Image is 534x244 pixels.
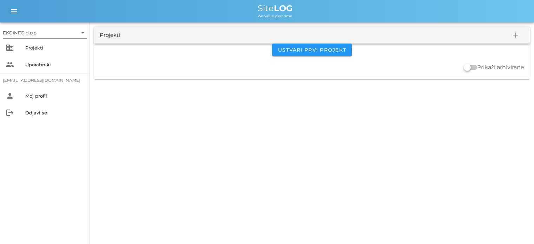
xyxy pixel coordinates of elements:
[25,45,84,51] div: Projekti
[25,62,84,67] div: Uporabniki
[278,47,346,53] span: Ustvari prvi projekt
[3,29,37,36] div: EKOINFO d.o.o
[100,31,120,39] div: Projekti
[258,3,293,13] span: Site
[79,28,87,37] i: arrow_drop_down
[274,3,293,13] b: LOG
[6,108,14,117] i: logout
[25,110,84,116] div: Odjavi se
[477,64,524,71] label: Prikaži arhivirane
[10,7,18,15] i: menu
[6,60,14,69] i: people
[272,44,352,56] button: Ustvari prvi projekt
[6,44,14,52] i: business
[512,31,520,39] i: add
[258,14,293,18] span: We value your time.
[6,92,14,100] i: person
[3,27,87,38] div: EKOINFO d.o.o
[25,93,84,99] div: Moj profil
